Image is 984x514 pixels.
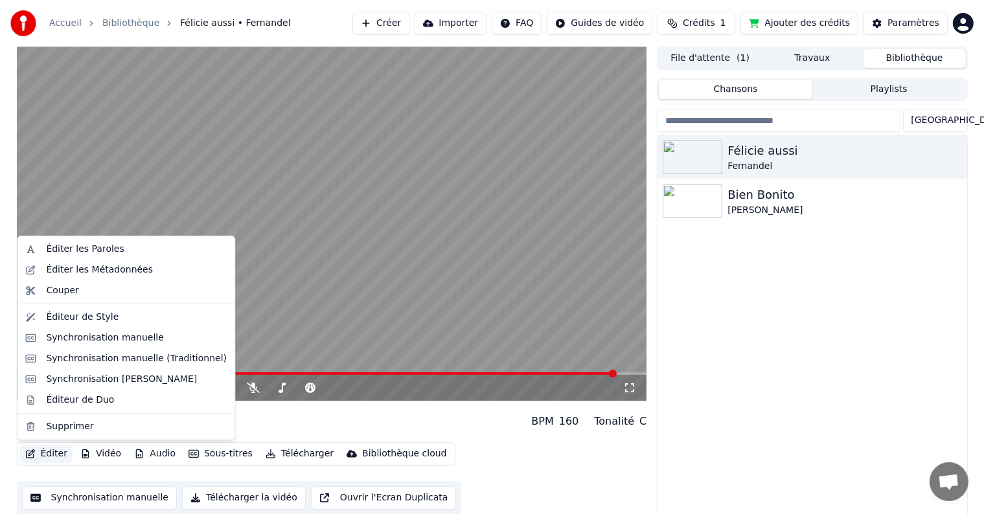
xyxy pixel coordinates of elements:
div: Éditer les Métadonnées [46,263,153,276]
div: C [639,414,646,429]
div: Félicie aussi [727,142,961,160]
div: Paramètres [887,17,939,30]
div: Éditeur de Duo [46,394,114,407]
button: Synchronisation manuelle [22,486,177,509]
div: BPM [531,414,553,429]
button: Sous-titres [183,445,258,463]
button: Ouvrir l'Ecran Duplicata [311,486,457,509]
span: 1 [720,17,726,30]
div: Synchronisation manuelle (Traditionnel) [46,352,227,365]
div: Couper [46,284,78,297]
button: Télécharger la vidéo [182,486,306,509]
div: 160 [559,414,579,429]
div: Bien Bonito [727,186,961,204]
div: Synchronisation [PERSON_NAME] [46,373,197,386]
button: Audio [129,445,181,463]
div: Ouvrir le chat [930,462,968,501]
div: Bibliothèque cloud [362,447,446,460]
button: Ajouter des crédits [740,12,858,35]
div: Éditer les Paroles [46,243,124,256]
button: Chansons [659,80,812,99]
a: Bibliothèque [102,17,159,30]
button: Guides de vidéo [547,12,652,35]
button: File d'attente [659,49,761,68]
a: Accueil [49,17,82,30]
button: Travaux [761,49,864,68]
div: Éditeur de Style [46,311,119,324]
button: Éditer [20,445,73,463]
button: Créer [352,12,409,35]
span: Félicie aussi • Fernandel [180,17,291,30]
button: Importer [415,12,486,35]
nav: breadcrumb [49,17,291,30]
span: Crédits [683,17,715,30]
button: Télécharger [260,445,339,463]
button: Crédits1 [658,12,735,35]
div: Tonalité [594,414,634,429]
button: Bibliothèque [864,49,966,68]
button: Paramètres [864,12,948,35]
div: [PERSON_NAME] [727,204,961,217]
div: Synchronisation manuelle [46,331,164,344]
img: youka [10,10,36,36]
button: Playlists [812,80,966,99]
button: Vidéo [75,445,126,463]
div: Supprimer [46,420,93,433]
div: Fernandel [727,160,961,173]
span: ( 1 ) [737,52,749,65]
button: FAQ [492,12,542,35]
